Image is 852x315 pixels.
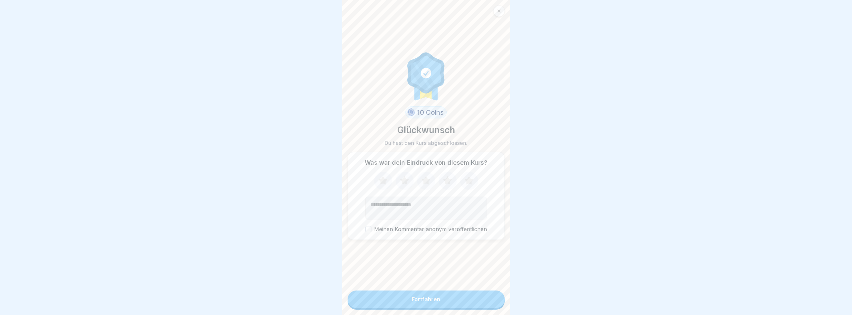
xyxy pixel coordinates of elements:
img: coin.svg [406,107,416,117]
button: Fortfahren [348,291,505,308]
label: Meinen Kommentar anonym veröffentlichen [365,226,487,232]
p: Glückwunsch [397,124,455,137]
p: Was war dein Eindruck von diesem Kurs? [365,159,487,166]
div: Fortfahren [412,296,440,302]
p: Du hast den Kurs abgeschlossen. [385,139,467,147]
button: Meinen Kommentar anonym veröffentlichen [365,226,371,232]
img: completion.svg [404,51,449,101]
div: 10 Coins [405,106,447,118]
textarea: Kommentar (optional) [365,197,487,219]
